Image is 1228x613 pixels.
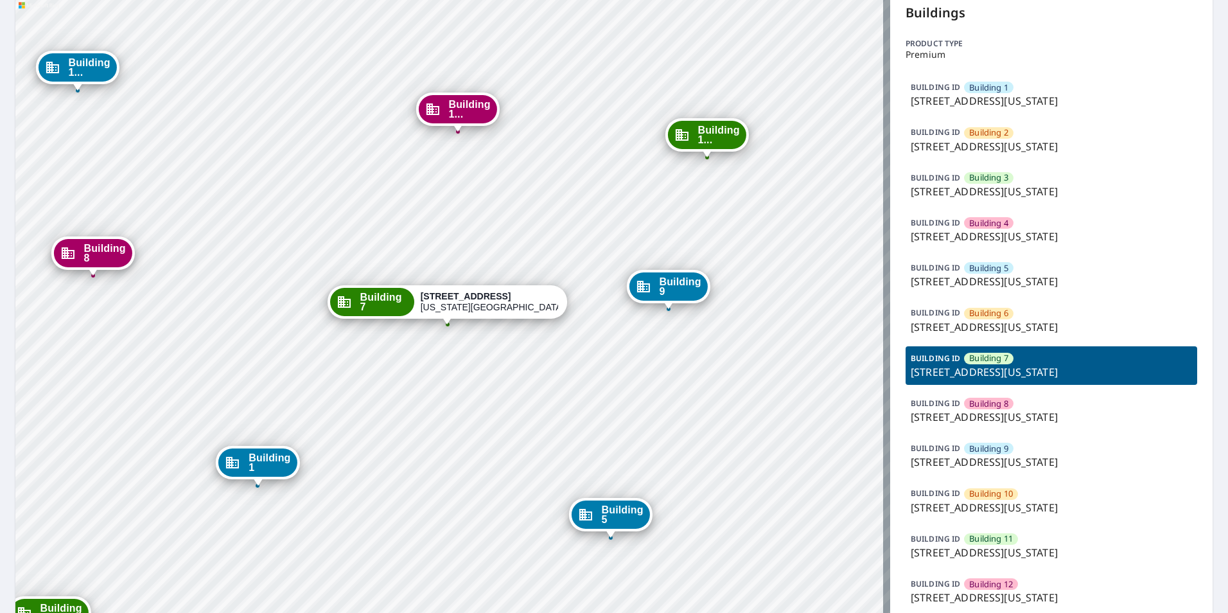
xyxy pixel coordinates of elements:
p: BUILDING ID [911,307,960,318]
p: [STREET_ADDRESS][US_STATE] [911,545,1192,560]
p: [STREET_ADDRESS][US_STATE] [911,454,1192,470]
p: [STREET_ADDRESS][US_STATE] [911,409,1192,425]
div: Dropped pin, building Building 11, Commercial property, 1315 e 89th st Kansas City, MO 64131 [665,118,748,158]
span: Building 1... [697,125,739,145]
p: BUILDING ID [911,172,960,183]
p: BUILDING ID [911,488,960,499]
div: Dropped pin, building Building 1, Commercial property, 1315 e 89th st Kansas City, MO 64131 [216,446,299,486]
span: Building 9 [969,443,1008,455]
p: [STREET_ADDRESS][US_STATE] [911,184,1192,199]
div: [US_STATE][GEOGRAPHIC_DATA] [421,291,559,313]
p: [STREET_ADDRESS][US_STATE] [911,319,1192,335]
p: BUILDING ID [911,398,960,409]
div: Dropped pin, building Building 8, Commercial property, 1315 e 89th st Kansas City, MO 64131 [51,236,134,276]
span: Building 12 [969,578,1013,591]
span: Building 4 [969,217,1008,229]
p: BUILDING ID [911,262,960,273]
span: Building 2 [969,127,1008,139]
div: Dropped pin, building Building 5, Commercial property, 1315 e 89th st Kansas City, MO 64131 [569,498,653,538]
span: Building 1... [68,58,110,77]
span: Building 8 [969,398,1008,410]
span: Building 1 [969,82,1008,94]
div: Dropped pin, building Building 7, Commercial property, 1315 e 89th st Kansas City, MO 64131 [328,285,568,325]
strong: [STREET_ADDRESS] [421,291,511,301]
span: Building 7 [969,352,1008,364]
p: [STREET_ADDRESS][US_STATE] [911,229,1192,244]
p: BUILDING ID [911,82,960,93]
span: Building 8 [83,244,125,263]
span: Building 10 [969,488,1013,500]
p: [STREET_ADDRESS][US_STATE] [911,139,1192,154]
div: Dropped pin, building Building 12, Commercial property, 1315 e 89th st Kansas City, MO 64131 [416,93,499,132]
div: Dropped pin, building Building 13, Commercial property, 1315 e 89th st Kansas City, MO 64131 [35,51,119,91]
span: Building 1 [249,453,290,472]
p: [STREET_ADDRESS][US_STATE] [911,93,1192,109]
p: Product type [906,38,1197,49]
p: [STREET_ADDRESS][US_STATE] [911,274,1192,289]
span: Building 1... [448,100,490,119]
p: BUILDING ID [911,353,960,364]
p: BUILDING ID [911,443,960,454]
span: Building 6 [969,307,1008,319]
p: Premium [906,49,1197,60]
span: Building 7 [360,292,408,312]
span: Building 3 [969,172,1008,184]
span: Building 5 [969,262,1008,274]
p: [STREET_ADDRESS][US_STATE] [911,364,1192,380]
p: BUILDING ID [911,217,960,228]
span: Building 5 [602,505,644,524]
span: Building 9 [659,277,701,296]
div: Dropped pin, building Building 9, Commercial property, 1315 e 89th st Kansas City, MO 64131 [626,270,710,310]
p: [STREET_ADDRESS][US_STATE] [911,590,1192,605]
p: [STREET_ADDRESS][US_STATE] [911,500,1192,515]
p: BUILDING ID [911,533,960,544]
p: Buildings [906,3,1197,22]
p: BUILDING ID [911,127,960,138]
span: Building 11 [969,533,1013,545]
p: BUILDING ID [911,578,960,589]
